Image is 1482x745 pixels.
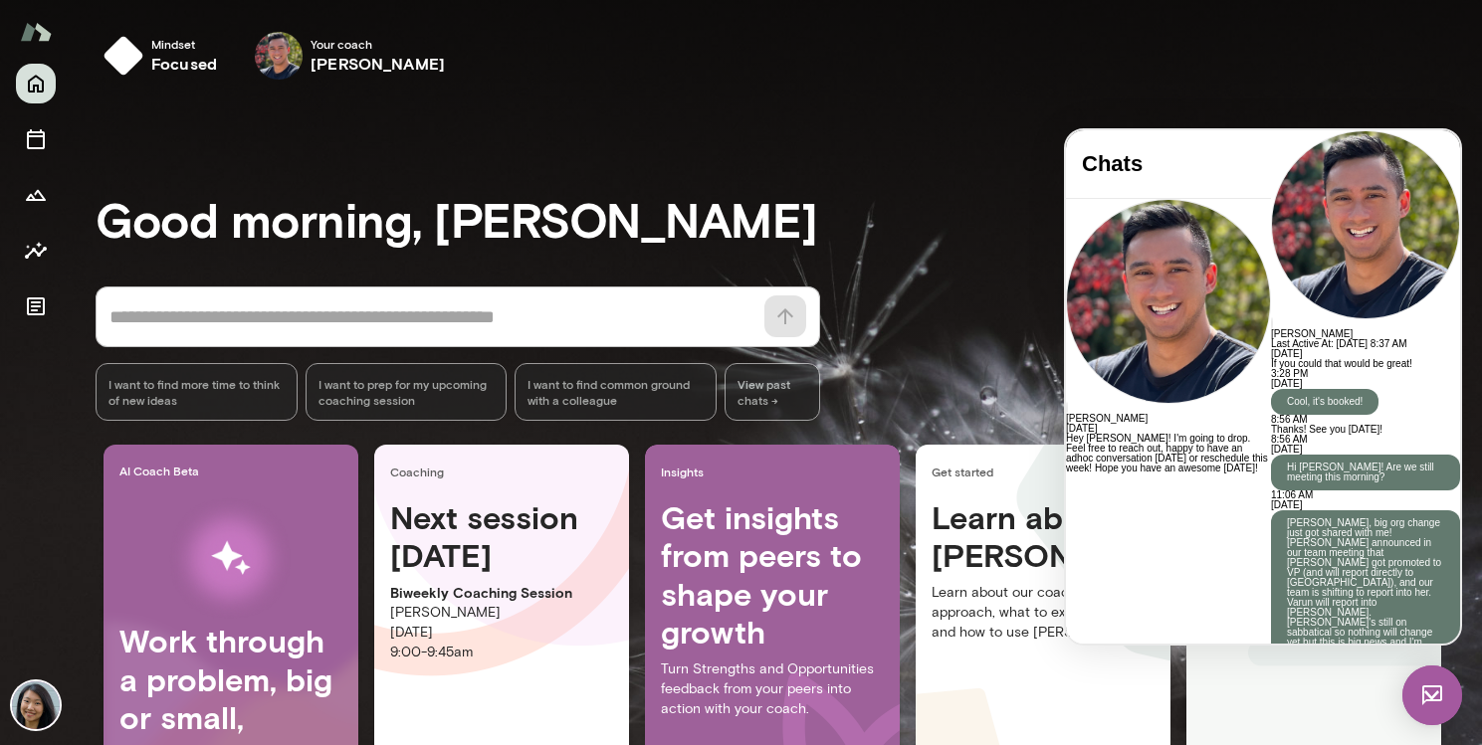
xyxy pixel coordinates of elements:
[205,238,242,249] span: 3:28 PM
[205,229,394,239] p: If you could that would be great!
[205,199,394,209] h6: [PERSON_NAME]
[119,463,350,478] span: AI Coach Beta
[932,464,1163,479] span: Get started
[390,583,613,603] p: Biweekly Coaching Session
[16,21,189,47] h4: Chats
[311,36,445,52] span: Your coach
[151,36,217,52] span: Mindset
[205,313,236,324] span: [DATE]
[221,388,378,547] p: [PERSON_NAME], big org change just got shared with me! [PERSON_NAME] announced in our team meetin...
[528,376,704,408] span: I want to find common ground with a colleague
[515,363,717,421] div: I want to find common ground with a colleague
[16,286,56,326] button: Documents
[932,583,1155,643] p: Learn about our coaching approach, what to expect next, and how to use [PERSON_NAME].
[205,303,242,314] span: 8:56 AM
[390,643,613,662] p: 9:00 - 9:45am
[16,231,56,271] button: Insights
[142,495,319,622] img: AI Workflows
[205,208,341,219] span: Last Active At: [DATE] 8:37 AM
[221,332,378,352] p: Hi [PERSON_NAME]! Are we still meeting this morning?
[311,52,445,76] h6: [PERSON_NAME]
[205,218,236,229] span: [DATE]
[205,294,394,304] p: Thanks! See you [DATE]!
[20,13,52,51] img: Mento
[205,369,236,380] span: [DATE]
[661,498,884,652] h4: Get insights from peers to shape your growth
[306,363,508,421] div: I want to prep for my upcoming coaching session
[205,359,247,370] span: 11:06 AM
[16,175,56,215] button: Growth Plan
[390,603,613,623] p: [PERSON_NAME]
[661,464,892,479] span: Insights
[390,498,613,575] h4: Next session [DATE]
[661,659,884,719] p: Turn Strengths and Opportunities feedback from your peers into action with your coach.
[318,376,495,408] span: I want to prep for my upcoming coaching session
[932,498,1155,575] h4: Learn about [PERSON_NAME]
[16,64,56,103] button: Home
[390,464,621,479] span: Coaching
[12,681,60,729] img: Ruyi Li
[205,283,242,294] span: 8:56 AM
[205,248,236,259] span: [DATE]
[255,32,303,80] img: Mark Guzman
[96,24,233,88] button: Mindsetfocused
[104,36,143,76] img: mindset
[151,52,217,76] h6: focused
[96,191,1482,247] h3: Good morning, [PERSON_NAME]
[241,24,459,88] div: Mark GuzmanYour coach[PERSON_NAME]
[390,623,613,643] p: [DATE]
[725,363,820,421] span: View past chats ->
[108,376,285,408] span: I want to find more time to think of new ideas
[16,119,56,159] button: Sessions
[96,363,298,421] div: I want to find more time to think of new ideas
[221,267,297,277] p: Cool, it's booked!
